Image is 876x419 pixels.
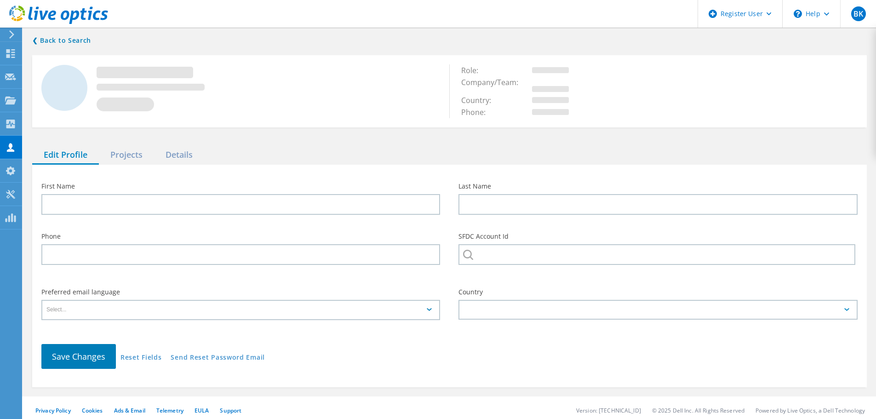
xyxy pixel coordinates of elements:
[461,95,500,105] span: Country:
[458,289,857,295] label: Country
[461,65,487,75] span: Role:
[195,407,209,414] a: EULA
[171,354,265,362] a: Send Reset Password Email
[41,344,116,369] button: Save Changes
[794,10,802,18] svg: \n
[458,233,857,240] label: SFDC Account Id
[461,77,527,87] span: Company/Team:
[52,351,105,362] span: Save Changes
[114,407,145,414] a: Ads & Email
[756,407,865,414] li: Powered by Live Optics, a Dell Technology
[220,407,241,414] a: Support
[41,233,440,240] label: Phone
[32,35,91,46] a: Back to search
[41,183,440,189] label: First Name
[9,19,108,26] a: Live Optics Dashboard
[82,407,103,414] a: Cookies
[35,407,71,414] a: Privacy Policy
[576,407,641,414] li: Version: [TECHNICAL_ID]
[154,146,204,165] div: Details
[461,107,495,117] span: Phone:
[41,289,440,295] label: Preferred email language
[32,146,99,165] div: Edit Profile
[458,183,857,189] label: Last Name
[156,407,183,414] a: Telemetry
[652,407,744,414] li: © 2025 Dell Inc. All Rights Reserved
[853,10,863,17] span: BK
[99,146,154,165] div: Projects
[120,354,161,362] a: Reset Fields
